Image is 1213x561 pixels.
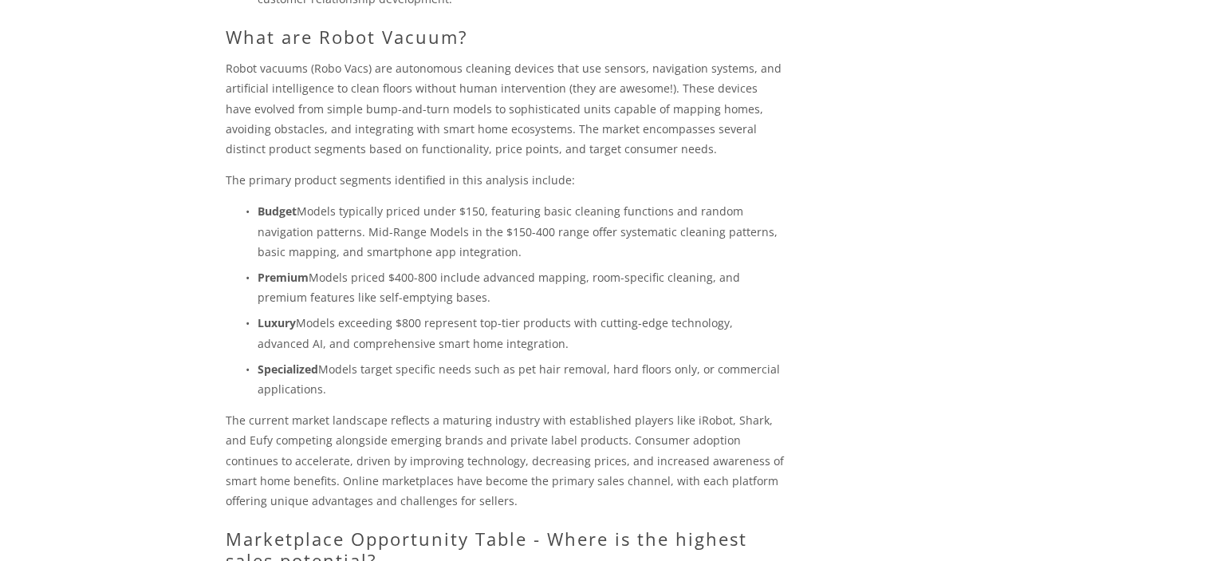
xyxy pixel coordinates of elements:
strong: Budget [258,203,297,219]
strong: Specialized [258,361,318,377]
p: Models priced $400-800 include advanced mapping, room-specific cleaning, and premium features lik... [258,267,785,307]
p: Models target specific needs such as pet hair removal, hard floors only, or commercial applications. [258,359,785,399]
strong: Luxury [258,315,296,330]
h2: What are Robot Vacuum? [226,26,785,47]
p: Models typically priced under $150, featuring basic cleaning functions and random navigation patt... [258,201,785,262]
p: The current market landscape reflects a maturing industry with established players like iRobot, S... [226,410,785,511]
strong: Premium [258,270,309,285]
p: Models exceeding $800 represent top-tier products with cutting-edge technology, advanced AI, and ... [258,313,785,353]
p: The primary product segments identified in this analysis include: [226,170,785,190]
p: Robot vacuums (Robo Vacs) are autonomous cleaning devices that use sensors, navigation systems, a... [226,58,785,159]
